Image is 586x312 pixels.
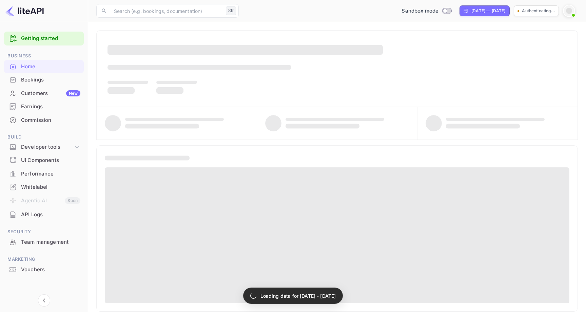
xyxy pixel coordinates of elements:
a: Vouchers [4,263,84,276]
span: Sandbox mode [402,7,438,15]
div: Vouchers [21,266,80,274]
a: CustomersNew [4,87,84,99]
div: API Logs [4,208,84,221]
span: Marketing [4,256,84,263]
div: Switch to Production mode [399,7,454,15]
div: Commission [21,116,80,124]
div: Getting started [4,32,84,45]
a: Commission [4,114,84,126]
a: Bookings [4,73,84,86]
a: Earnings [4,100,84,113]
div: API Logs [21,211,80,219]
div: Developer tools [4,141,84,153]
a: Getting started [21,35,80,42]
div: Whitelabel [21,183,80,191]
div: New [66,90,80,96]
a: Team management [4,236,84,248]
div: Bookings [21,76,80,84]
div: Vouchers [4,263,84,276]
div: Customers [21,90,80,97]
div: Performance [21,170,80,178]
a: API Logs [4,208,84,221]
span: Build [4,133,84,141]
div: Click to change the date range period [460,5,510,16]
div: UI Components [4,154,84,167]
div: UI Components [21,157,80,164]
div: Team management [4,236,84,249]
span: Business [4,52,84,60]
p: Authenticating... [522,8,555,14]
div: CustomersNew [4,87,84,100]
div: ⌘K [226,6,236,15]
div: Developer tools [21,143,74,151]
a: UI Components [4,154,84,166]
div: [DATE] — [DATE] [471,8,505,14]
img: LiteAPI logo [5,5,44,16]
div: Earnings [21,103,80,111]
button: Collapse navigation [38,294,50,307]
div: Home [21,63,80,71]
a: Whitelabel [4,181,84,193]
a: Home [4,60,84,73]
a: Performance [4,167,84,180]
span: Security [4,228,84,236]
p: Loading data for [DATE] - [DATE] [260,292,336,299]
input: Search (e.g. bookings, documentation) [110,4,223,18]
div: Whitelabel [4,181,84,194]
div: Team management [21,238,80,246]
div: Commission [4,114,84,127]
